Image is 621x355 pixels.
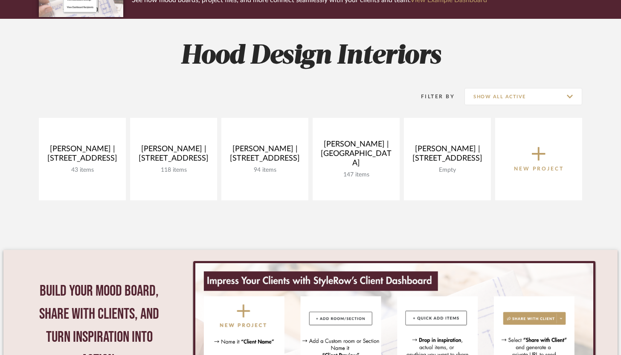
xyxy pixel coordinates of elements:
[514,164,564,173] p: New Project
[228,167,302,174] div: 94 items
[411,144,484,167] div: [PERSON_NAME] | [STREET_ADDRESS]
[495,118,582,200] button: New Project
[319,140,393,171] div: [PERSON_NAME] | [GEOGRAPHIC_DATA]
[46,167,119,174] div: 43 items
[137,144,210,167] div: [PERSON_NAME] | [STREET_ADDRESS]
[411,167,484,174] div: Empty
[410,92,455,101] div: Filter By
[46,144,119,167] div: [PERSON_NAME] | [STREET_ADDRESS]
[319,171,393,179] div: 147 items
[137,167,210,174] div: 118 items
[3,40,618,72] h2: Hood Design Interiors
[228,144,302,167] div: [PERSON_NAME] | [STREET_ADDRESS]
